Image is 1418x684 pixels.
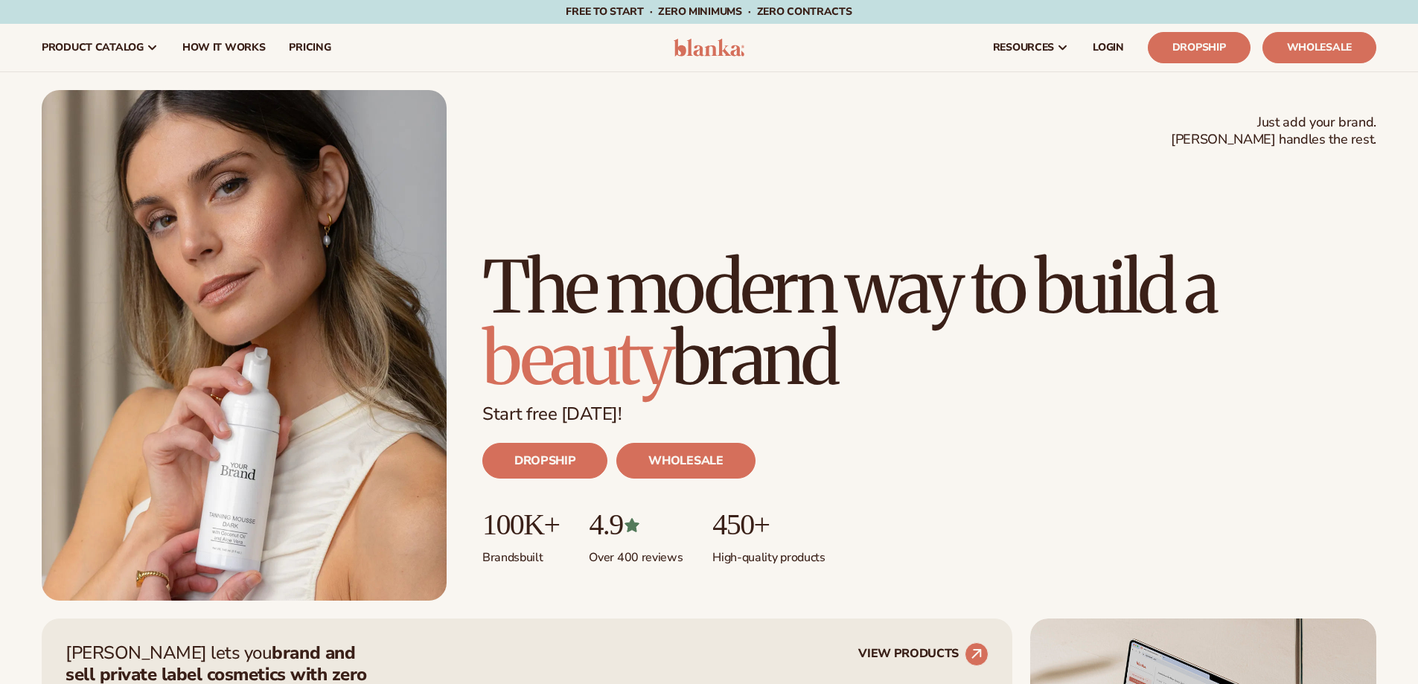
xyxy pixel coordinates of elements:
[858,642,989,666] a: VIEW PRODUCTS
[42,90,447,601] img: Blanka hero private label beauty Female holding tanning mousse
[1093,42,1124,54] span: LOGIN
[1171,114,1376,149] span: Just add your brand. [PERSON_NAME] handles the rest.
[1148,32,1251,63] a: Dropship
[482,314,671,403] span: beauty
[482,443,607,479] a: DROPSHIP
[589,541,683,566] p: Over 400 reviews
[712,508,825,541] p: 450+
[182,42,266,54] span: How It Works
[482,252,1376,394] h1: The modern way to build a brand
[566,4,852,19] span: Free to start · ZERO minimums · ZERO contracts
[42,42,144,54] span: product catalog
[170,24,278,71] a: How It Works
[482,541,559,566] p: Brands built
[674,39,744,57] img: logo
[1081,24,1136,71] a: LOGIN
[981,24,1081,71] a: resources
[589,508,683,541] p: 4.9
[482,403,1376,425] p: Start free [DATE]!
[993,42,1054,54] span: resources
[482,508,559,541] p: 100K+
[30,24,170,71] a: product catalog
[277,24,342,71] a: pricing
[712,541,825,566] p: High-quality products
[289,42,330,54] span: pricing
[1262,32,1376,63] a: Wholesale
[616,443,755,479] a: WHOLESALE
